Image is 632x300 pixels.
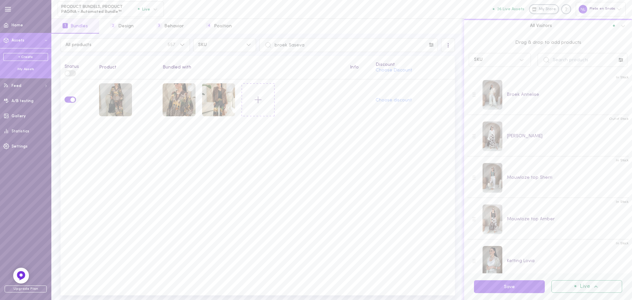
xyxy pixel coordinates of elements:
[538,53,627,67] input: Search products
[576,2,626,16] div: Plebs en Snobs
[16,271,26,281] img: Feedback Button
[12,114,26,118] span: Gallery
[195,19,243,34] button: 4Position
[561,4,571,14] div: Knowledge center
[616,200,629,205] span: In Stock
[110,23,116,28] span: 2
[99,19,145,34] button: 2Design
[376,63,451,67] div: Discount
[350,65,368,70] div: Info
[609,117,629,122] span: Out of Stock
[65,60,92,69] div: Status
[507,133,542,140] div: [PERSON_NAME]
[12,129,29,133] span: Statistics
[616,158,629,163] span: In Stock
[616,75,629,80] span: In Stock
[493,7,524,11] button: 26 Live Assets
[12,99,34,103] span: A/B testing
[580,284,590,289] span: Live
[474,280,545,293] button: Save
[163,65,342,70] div: Bundled with
[66,43,168,47] span: All products
[61,4,138,14] span: PRODUCT BUNDELS, PRODUCT PAGINA - Automated Bundle™
[507,216,555,223] div: Mouwloze top Amber
[63,23,68,28] span: 1
[493,7,529,12] a: 26 Live Assets
[530,23,552,29] span: All Visitors
[51,19,99,34] button: 1Bundles
[3,53,48,61] a: + Create
[551,280,622,293] button: Live
[138,7,150,11] span: Live
[168,43,175,47] span: 557
[198,43,242,47] span: SKU
[529,4,559,14] a: My Store
[5,286,47,292] span: Upgrade Plan
[507,258,535,264] div: Ketting Lovia
[99,83,132,118] div: broek Saseva
[469,39,627,46] span: Drag & drop to add products
[539,7,556,13] span: My Store
[156,23,162,28] span: 3
[12,23,23,27] span: Home
[376,98,412,103] button: Choose discount
[507,174,552,181] div: Mouwloze top Sherri
[616,241,629,246] span: In Stock
[12,145,28,149] span: Settings
[145,19,195,34] button: 3Behavior
[163,83,196,118] div: top Zezita
[61,38,190,52] button: All products557
[3,67,48,72] div: My Assets
[12,84,21,88] span: Feed
[376,68,412,73] button: Choose Discount
[193,38,256,52] button: SKU
[474,58,483,62] div: SKU
[507,91,539,98] div: Broek Annelise
[259,38,438,52] input: Search products
[202,83,235,118] div: Ketting Floranti
[99,65,155,70] div: Product
[206,23,211,28] span: 4
[12,39,24,42] span: Assets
